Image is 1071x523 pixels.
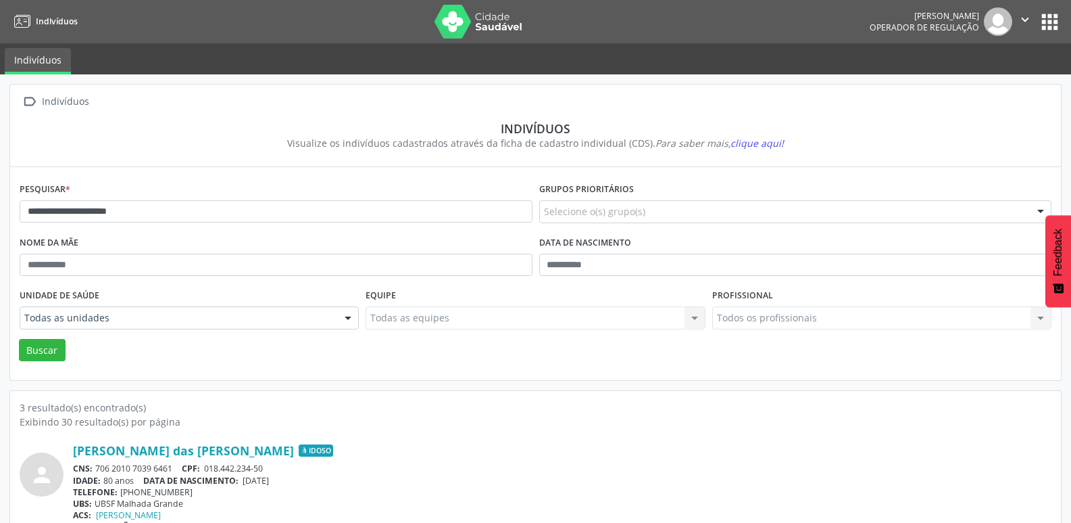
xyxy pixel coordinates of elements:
span: Idoso [299,445,333,457]
span: UBS: [73,498,92,509]
span: Indivíduos [36,16,78,27]
span: CNS: [73,463,93,474]
label: Nome da mãe [20,233,78,254]
button: Buscar [19,339,66,362]
span: Todas as unidades [24,311,331,325]
div: [PHONE_NUMBER] [73,486,1051,498]
span: DATA DE NASCIMENTO: [143,475,239,486]
a: Indivíduos [5,48,71,74]
div: UBSF Malhada Grande [73,498,1051,509]
button: Feedback - Mostrar pesquisa [1045,215,1071,307]
a: [PERSON_NAME] [96,509,161,521]
label: Data de nascimento [539,233,631,254]
label: Grupos prioritários [539,179,634,200]
span: Operador de regulação [870,22,979,33]
div: Indivíduos [39,92,91,112]
button:  [1012,7,1038,36]
i: person [30,463,54,487]
label: Unidade de saúde [20,286,99,306]
span: IDADE: [73,475,101,486]
span: ACS: [73,509,91,521]
span: [DATE] [243,475,269,486]
div: Visualize os indivíduos cadastrados através da ficha de cadastro individual (CDS). [29,136,1042,150]
label: Profissional [712,286,773,306]
div: Indivíduos [29,121,1042,136]
span: 018.442.234-50 [204,463,263,474]
i: Para saber mais, [655,137,784,150]
span: Feedback [1052,229,1064,276]
a: [PERSON_NAME] das [PERSON_NAME] [73,443,294,458]
label: Pesquisar [20,179,70,200]
i:  [1018,12,1032,27]
a:  Indivíduos [20,92,91,112]
button: apps [1038,10,1062,34]
a: Indivíduos [9,10,78,32]
img: img [984,7,1012,36]
div: 3 resultado(s) encontrado(s) [20,401,1051,415]
span: clique aqui! [730,137,784,150]
span: Selecione o(s) grupo(s) [544,204,645,219]
span: TELEFONE: [73,486,118,498]
i:  [20,92,39,112]
div: 80 anos [73,475,1051,486]
label: Equipe [366,286,396,306]
div: Exibindo 30 resultado(s) por página [20,415,1051,429]
span: CPF: [182,463,200,474]
div: [PERSON_NAME] [870,10,979,22]
div: 706 2010 7039 6461 [73,463,1051,474]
